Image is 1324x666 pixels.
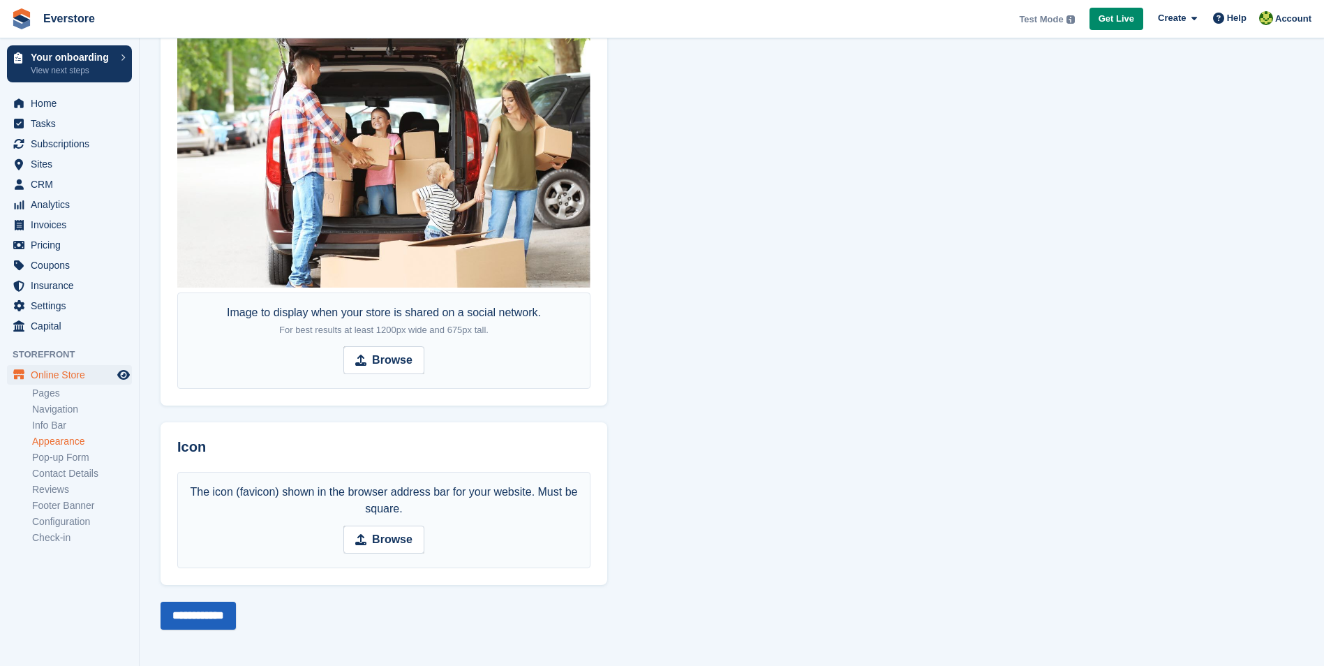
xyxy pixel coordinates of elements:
[31,64,114,77] p: View next steps
[31,154,114,174] span: Sites
[1099,12,1134,26] span: Get Live
[185,484,583,517] div: The icon (favicon) shown in the browser address bar for your website. Must be square.
[1089,8,1143,31] a: Get Live
[32,515,132,528] a: Configuration
[31,134,114,154] span: Subscriptions
[227,304,541,338] div: Image to display when your store is shared on a social network.
[1275,12,1311,26] span: Account
[7,276,132,295] a: menu
[7,296,132,316] a: menu
[32,419,132,432] a: Info Bar
[1227,11,1247,25] span: Help
[31,52,114,62] p: Your onboarding
[7,365,132,385] a: menu
[343,346,424,374] input: Browse
[32,435,132,448] a: Appearance
[177,439,590,455] h2: Icon
[7,256,132,275] a: menu
[31,256,114,275] span: Coupons
[31,114,114,133] span: Tasks
[11,8,32,29] img: stora-icon-8386f47178a22dfd0bd8f6a31ec36ba5ce8667c1dd55bd0f319d3a0aa187defe.svg
[31,365,114,385] span: Online Store
[115,367,132,383] a: Preview store
[7,134,132,154] a: menu
[32,483,132,496] a: Reviews
[7,215,132,235] a: menu
[31,316,114,336] span: Capital
[32,467,132,480] a: Contact Details
[1066,15,1075,24] img: icon-info-grey-7440780725fd019a000dd9b08b2336e03edf1995a4989e88bcd33f0948082b44.svg
[343,526,424,554] input: Browse
[32,531,132,545] a: Check-in
[372,352,412,369] strong: Browse
[7,316,132,336] a: menu
[31,276,114,295] span: Insurance
[38,7,101,30] a: Everstore
[7,94,132,113] a: menu
[13,348,139,362] span: Storefront
[7,45,132,82] a: Your onboarding View next steps
[31,296,114,316] span: Settings
[31,215,114,235] span: Invoices
[279,325,489,335] span: For best results at least 1200px wide and 675px tall.
[32,451,132,464] a: Pop-up Form
[7,154,132,174] a: menu
[7,114,132,133] a: menu
[372,531,412,548] strong: Browse
[31,175,114,194] span: CRM
[31,195,114,214] span: Analytics
[1019,13,1063,27] span: Test Mode
[177,35,590,288] img: Everstore-social.jpg
[7,195,132,214] a: menu
[31,235,114,255] span: Pricing
[1158,11,1186,25] span: Create
[32,499,132,512] a: Footer Banner
[7,175,132,194] a: menu
[7,235,132,255] a: menu
[32,403,132,416] a: Navigation
[32,387,132,400] a: Pages
[1259,11,1273,25] img: Will Dodgson
[31,94,114,113] span: Home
